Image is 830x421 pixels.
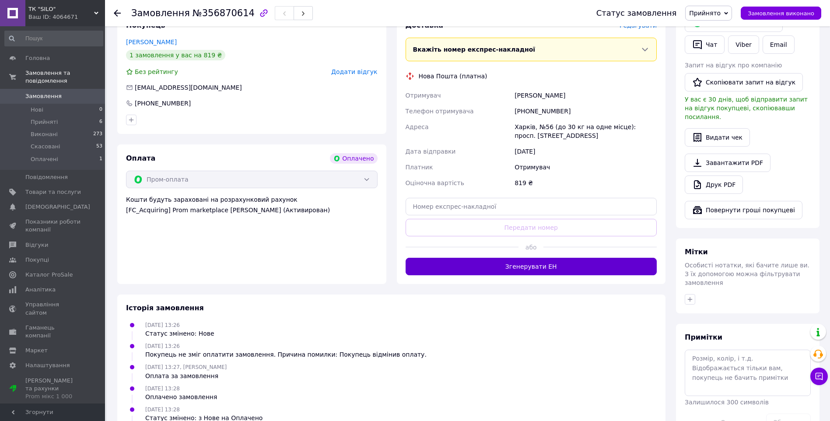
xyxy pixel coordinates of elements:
button: Видати чек [685,128,750,147]
span: [DATE] 13:28 [145,386,180,392]
div: Статус змінено: Нове [145,329,214,338]
span: [EMAIL_ADDRESS][DOMAIN_NAME] [135,84,242,91]
span: Без рейтингу [135,68,178,75]
span: 6 [99,118,102,126]
button: Чат з покупцем [810,368,828,385]
span: Оплата [126,154,155,162]
span: Виконані [31,130,58,138]
span: Додати відгук [331,68,377,75]
div: Ваш ID: 4064671 [28,13,105,21]
span: Каталог ProSale [25,271,73,279]
div: [FC_Acquiring] Prom marketplace [PERSON_NAME] (Активирован) [126,206,378,214]
span: Прийняті [31,118,58,126]
span: Телефон отримувача [406,108,474,115]
span: Примітки [685,333,722,341]
div: Повернутися назад [114,9,121,18]
span: Налаштування [25,361,70,369]
span: 273 [93,130,102,138]
span: ТК "SILO" [28,5,94,13]
span: або [518,243,543,252]
span: Адреса [406,123,429,130]
div: [DATE] [513,144,658,159]
span: Аналітика [25,286,56,294]
span: Вкажіть номер експрес-накладної [413,46,536,53]
div: Статус замовлення [596,9,677,18]
input: Пошук [4,31,103,46]
span: Особисті нотатки, які бачите лише ви. З їх допомогою можна фільтрувати замовлення [685,262,809,286]
span: Гаманець компанії [25,324,81,340]
a: Друк PDF [685,175,743,194]
span: Оплачені [31,155,58,163]
span: [DATE] 13:28 [145,407,180,413]
a: Завантажити PDF [685,154,770,172]
span: 0 [99,106,102,114]
div: Нова Пошта (платна) [417,72,490,81]
span: [DATE] 13:26 [145,322,180,328]
div: Оплачено [330,153,377,164]
button: Згенерувати ЕН [406,258,657,275]
button: Замовлення виконано [741,7,821,20]
span: №356870614 [193,8,255,18]
span: Платник [406,164,433,171]
a: Viber [728,35,759,54]
span: Головна [25,54,50,62]
span: Прийнято [689,10,721,17]
div: [PERSON_NAME] [513,88,658,103]
span: [DEMOGRAPHIC_DATA] [25,203,90,211]
span: [DATE] 13:27, [PERSON_NAME] [145,364,227,370]
span: У вас є 30 днів, щоб відправити запит на відгук покупцеві, скопіювавши посилання. [685,96,808,120]
div: 1 замовлення у вас на 819 ₴ [126,50,225,60]
div: Отримувач [513,159,658,175]
span: Повідомлення [25,173,68,181]
span: Замовлення [131,8,190,18]
span: Маркет [25,347,48,354]
button: Повернути гроші покупцеві [685,201,802,219]
div: Оплачено замовлення [145,393,217,401]
span: Управління сайтом [25,301,81,316]
div: 819 ₴ [513,175,658,191]
span: Отримувач [406,92,441,99]
span: Оціночна вартість [406,179,464,186]
div: [PHONE_NUMBER] [513,103,658,119]
button: Скопіювати запит на відгук [685,73,803,91]
span: 53 [96,143,102,151]
span: 1 [99,155,102,163]
span: Замовлення виконано [748,10,814,17]
span: Дата відправки [406,148,456,155]
div: Prom мікс 1 000 [25,393,81,400]
div: Покупець не зміг оплатити замовлення. Причина помилки: Покупець відмінив оплату. [145,350,427,359]
span: Залишилося 300 символів [685,399,769,406]
div: Харків, №56 (до 30 кг на одне місце): просп. [STREET_ADDRESS] [513,119,658,144]
span: Показники роботи компанії [25,218,81,234]
span: Історія замовлення [126,304,204,312]
input: Номер експрес-накладної [406,198,657,215]
button: Чат [685,35,725,54]
span: Товари та послуги [25,188,81,196]
span: Запит на відгук про компанію [685,62,782,69]
span: Мітки [685,248,708,256]
span: Замовлення [25,92,62,100]
span: Відгуки [25,241,48,249]
span: [PERSON_NAME] та рахунки [25,377,81,401]
span: Покупці [25,256,49,264]
div: Кошти будуть зараховані на розрахунковий рахунок [126,195,378,214]
div: Оплата за замовлення [145,372,227,380]
span: [DATE] 13:26 [145,343,180,349]
button: Email [763,35,795,54]
a: [PERSON_NAME] [126,39,177,46]
span: Скасовані [31,143,60,151]
span: Замовлення та повідомлення [25,69,105,85]
span: Нові [31,106,43,114]
div: [PHONE_NUMBER] [134,99,192,108]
